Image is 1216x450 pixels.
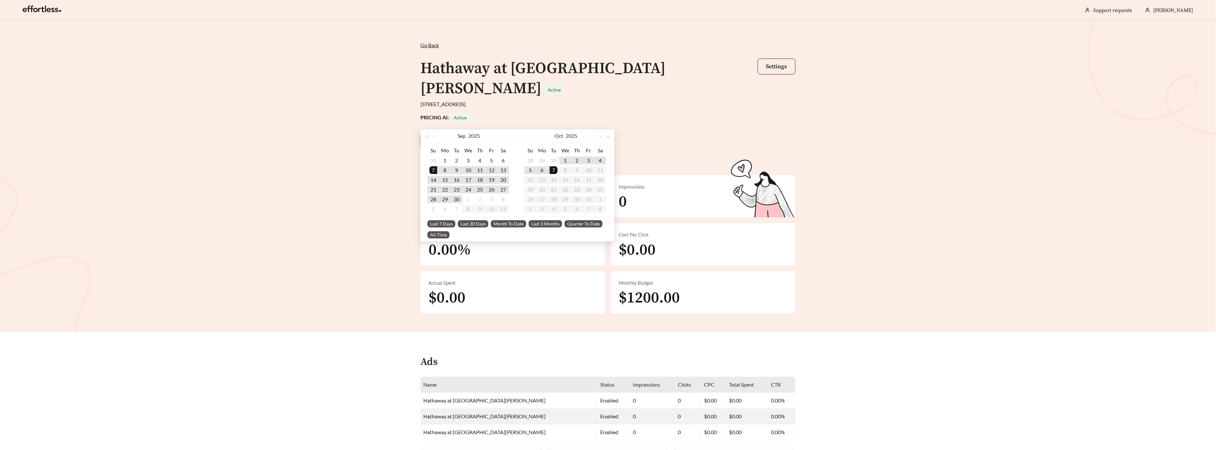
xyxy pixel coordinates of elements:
[527,166,534,174] div: 5
[704,381,714,388] span: CPC
[428,156,439,165] td: 2025-08-31
[630,377,676,393] th: Impressions
[464,186,472,193] div: 24
[555,129,563,142] button: Oct
[488,195,495,203] div: 3
[423,429,546,435] span: Hathaway at [GEOGRAPHIC_DATA][PERSON_NAME]
[619,192,627,212] span: 0
[441,205,449,213] div: 6
[571,156,583,165] td: 2025-10-02
[451,156,462,165] td: 2025-09-02
[429,240,471,260] span: 0.00%
[458,129,466,142] button: Sep
[1093,7,1132,14] a: Support requests
[451,185,462,194] td: 2025-09-23
[573,157,581,164] div: 2
[474,145,486,156] th: Th
[429,176,437,184] div: 14
[676,393,701,409] td: 0
[420,100,796,108] div: [STREET_ADDRESS]
[428,194,439,204] td: 2025-09-28
[439,145,451,156] th: Mo
[499,176,507,184] div: 20
[771,381,781,388] span: CTR
[583,145,594,156] th: Fr
[600,413,618,419] span: enabled
[598,377,630,393] th: Status
[1154,7,1193,14] span: [PERSON_NAME]
[619,231,787,238] div: Cost Per Click
[619,279,787,287] div: Monthly Budget
[701,409,727,424] td: $0.00
[559,156,571,165] td: 2025-10-01
[464,166,472,174] div: 10
[428,145,439,156] th: Su
[453,205,461,213] div: 7
[441,166,449,174] div: 8
[499,166,507,174] div: 13
[429,288,465,308] span: $0.00
[429,205,437,213] div: 5
[476,195,484,203] div: 2
[464,195,472,203] div: 1
[548,165,559,175] td: 2025-10-07
[766,63,787,70] span: Settings
[630,409,676,424] td: 0
[559,145,571,156] th: We
[525,145,536,156] th: Su
[428,185,439,194] td: 2025-09-21
[550,157,558,164] div: 30
[474,165,486,175] td: 2025-09-11
[769,424,796,440] td: 0.00%
[499,157,507,164] div: 6
[464,157,472,164] div: 3
[600,429,618,435] span: enabled
[571,145,583,156] th: Th
[451,204,462,214] td: 2025-10-07
[486,156,497,165] td: 2025-09-05
[727,424,769,440] td: $0.00
[600,397,618,403] span: enabled
[439,165,451,175] td: 2025-09-08
[428,204,439,214] td: 2025-10-05
[453,166,461,174] div: 9
[538,166,546,174] div: 6
[441,186,449,193] div: 22
[497,165,509,175] td: 2025-09-13
[429,195,437,203] div: 28
[458,220,488,227] span: Last 30 Days
[550,166,558,174] div: 7
[429,166,437,174] div: 7
[488,186,495,193] div: 26
[474,185,486,194] td: 2025-09-25
[758,59,796,74] button: Settings
[619,240,656,260] span: $0.00
[453,186,461,193] div: 23
[423,397,546,403] span: Hathaway at [GEOGRAPHIC_DATA][PERSON_NAME]
[439,204,451,214] td: 2025-10-06
[497,156,509,165] td: 2025-09-06
[548,156,559,165] td: 2025-09-30
[727,393,769,409] td: $0.00
[428,165,439,175] td: 2025-09-07
[596,157,604,164] div: 4
[583,156,594,165] td: 2025-10-03
[441,195,449,203] div: 29
[488,176,495,184] div: 19
[429,186,437,193] div: 21
[454,115,467,120] span: Active
[488,166,495,174] div: 12
[630,424,676,440] td: 0
[476,157,484,164] div: 4
[453,195,461,203] div: 30
[423,413,546,419] span: Hathaway at [GEOGRAPHIC_DATA][PERSON_NAME]
[548,87,561,93] span: Active
[453,176,461,184] div: 16
[486,185,497,194] td: 2025-09-26
[420,114,471,120] strong: PRICING AI:
[566,129,577,142] button: 2025
[441,176,449,184] div: 15
[420,59,666,98] h1: Hathaway at [GEOGRAPHIC_DATA][PERSON_NAME]
[420,357,438,368] h4: Ads
[451,145,462,156] th: Tu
